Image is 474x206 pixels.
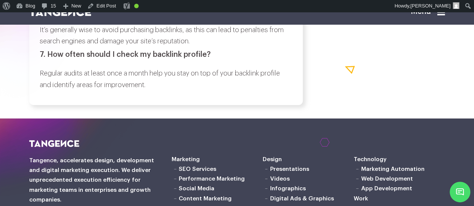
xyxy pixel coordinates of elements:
a: Work [354,196,368,202]
a: Web Development [361,176,413,182]
a: Infographics [270,185,305,191]
a: Presentations [270,166,309,172]
a: Videos [270,176,289,182]
p: It’s generally wise to avoid purchasing backlinks, as this can lead to penalties from search engi... [40,24,292,47]
div: Good [134,4,139,8]
a: Digital Ads & Graphics [270,196,333,202]
a: App Development [361,185,412,191]
h6: Marketing [172,154,263,164]
h3: 7. How often should I check my backlink profile? [40,50,292,59]
h6: Technology [354,154,445,164]
a: Marketing Automation [361,166,425,172]
span: Chat Widget [450,182,470,202]
p: Regular audits at least once a month help you stay on top of your backlink profile and identify a... [40,68,292,90]
span: [PERSON_NAME] [410,3,450,9]
a: Content Marketing [179,196,232,202]
a: Social Media [179,185,214,191]
a: SEO Services [179,166,216,172]
img: logo SVG [29,8,91,16]
h6: Design [263,154,354,164]
a: Performance Marketing [179,176,245,182]
h6: Tangence, accelerates design, development and digital marketing execution. We deliver unprecedent... [29,156,160,205]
